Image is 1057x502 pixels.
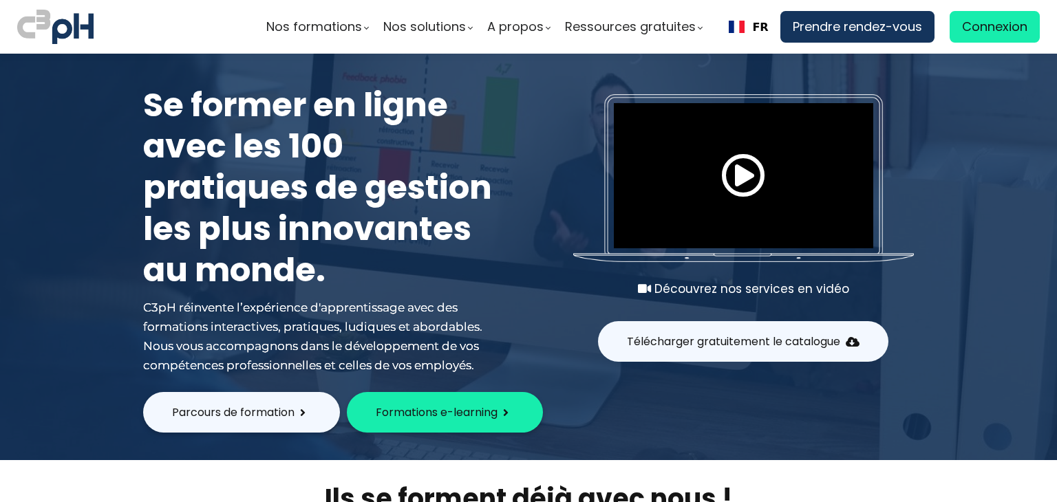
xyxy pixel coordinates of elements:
[950,11,1040,43] a: Connexion
[598,321,888,362] button: Télécharger gratuitement le catalogue
[143,298,501,375] div: C3pH réinvente l’expérience d'apprentissage avec des formations interactives, pratiques, ludiques...
[627,333,840,350] span: Télécharger gratuitement le catalogue
[17,7,94,47] img: logo C3PH
[717,11,780,43] div: Language selected: Français
[376,404,498,421] span: Formations e-learning
[143,392,340,433] button: Parcours de formation
[347,392,543,433] button: Formations e-learning
[717,11,780,43] div: Language Switcher
[780,11,935,43] a: Prendre rendez-vous
[487,17,544,37] span: A propos
[962,17,1027,37] span: Connexion
[143,85,501,291] h1: Se former en ligne avec les 100 pratiques de gestion les plus innovantes au monde.
[266,17,362,37] span: Nos formations
[729,21,769,34] a: FR
[793,17,922,37] span: Prendre rendez-vous
[573,279,914,298] div: Découvrez nos services en vidéo
[729,21,745,33] img: Français flag
[565,17,696,37] span: Ressources gratuites
[172,404,295,421] span: Parcours de formation
[383,17,466,37] span: Nos solutions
